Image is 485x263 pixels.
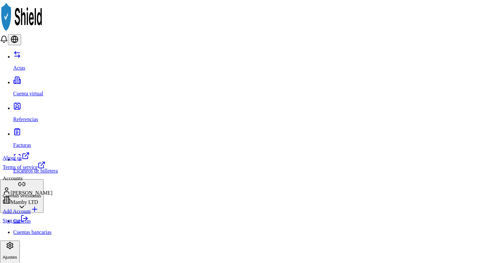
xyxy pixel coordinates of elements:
a: Add Account [3,205,52,214]
a: Terms of service [3,161,52,170]
p: Accounts [3,176,52,181]
a: Sign out [3,218,28,223]
a: About us [3,152,52,161]
div: [PERSON_NAME] [3,187,52,196]
div: Mamby LTD [3,196,52,205]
